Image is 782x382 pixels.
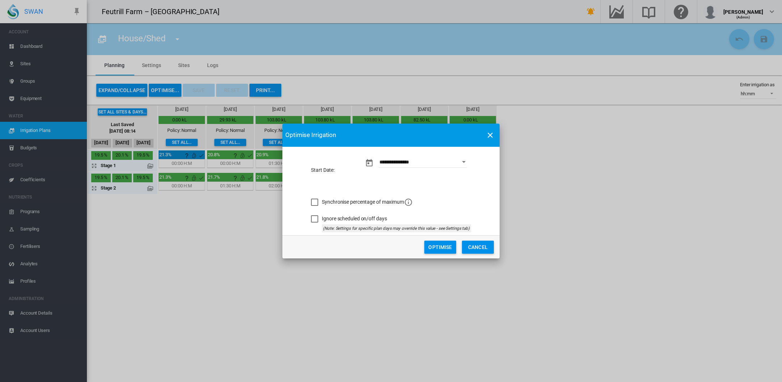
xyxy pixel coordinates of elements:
[322,199,413,205] span: Synchronise percentage of maximum
[311,215,387,223] md-checkbox: Ignore scheduled on/off days
[424,241,456,254] button: Optimise
[362,156,377,170] button: md-calendar
[311,167,359,174] label: Start Date:
[322,215,387,223] div: Ignore scheduled on/off days
[483,128,497,142] button: icon-close
[311,198,413,207] md-checkbox: Synchronise percentage of maximum
[462,241,494,254] button: Cancel
[404,198,413,207] md-icon: icon-information-outline
[322,224,471,232] div: (Note: Settings for specific plan days may override this value - see Settings tab)
[486,131,495,140] md-icon: icon-close
[285,131,336,140] span: Optimise Irrigation
[282,124,500,259] md-dialog: Start Date: ...
[457,155,470,169] button: Open calendar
